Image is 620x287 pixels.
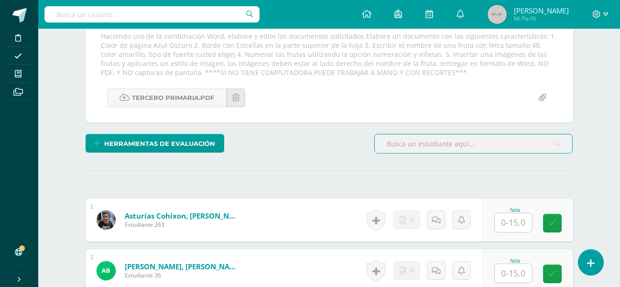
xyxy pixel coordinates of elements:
input: Busca un usuario... [44,6,260,22]
div: Haciendo uso de la combinación Word, elabore y edite los documentos solicitados Elabore un docume... [97,32,562,77]
img: 45x45 [488,5,507,24]
input: 0-15.0 [495,264,532,283]
a: [PERSON_NAME], [PERSON_NAME] [125,262,239,271]
a: Tercero Primaria.pdf [107,88,227,107]
img: 9970f29a65d73c12d160f2b9c9d1656b.png [97,261,116,280]
div: Nota [494,258,536,264]
div: Nota [494,208,536,213]
span: Estudiante 36 [125,271,239,279]
input: Busca un estudiante aquí... [375,134,573,153]
span: 0 [410,262,414,279]
a: Herramientas de evaluación [86,134,224,153]
input: 0-15.0 [495,213,532,232]
span: 0 [410,211,414,229]
span: Mi Perfil [514,14,569,22]
img: 5b6b9bd3f4219a6f7460558fe3a56cc1.png [97,210,116,230]
span: Herramientas de evaluación [104,135,215,153]
span: [PERSON_NAME] [514,6,569,15]
span: Estudiante 263 [125,221,239,229]
a: Asturias Cohixon, [PERSON_NAME] [125,211,239,221]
